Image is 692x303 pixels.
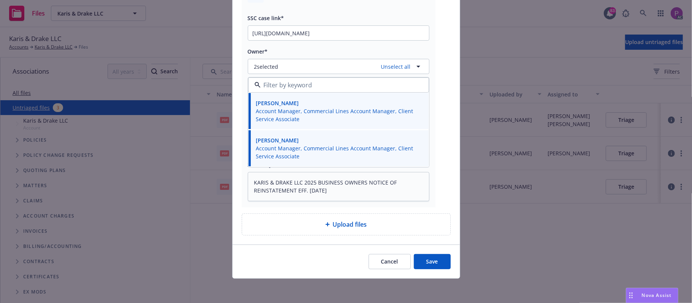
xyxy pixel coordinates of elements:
[378,63,411,71] a: Unselect all
[248,14,284,22] span: SSC case link*
[242,213,451,235] div: Upload files
[369,254,411,269] button: Cancel
[248,172,429,201] textarea: KARIS & DRAKE LLC 2025 BUSINESS OWNERS NOTICE OF REINSTATEMENT EFF. [DATE]
[256,107,420,123] span: Account Manager, Commercial Lines Account Manager, Client Service Associate
[248,26,429,40] input: Copy ssc case link here...
[248,59,429,74] button: 2selectedUnselect all
[261,80,413,90] input: Filter by keyword
[254,63,279,71] span: 2 selected
[414,254,451,269] button: Save
[256,144,420,160] span: Account Manager, Commercial Lines Account Manager, Client Service Associate
[333,220,367,229] span: Upload files
[248,48,268,55] span: Owner*
[256,137,299,144] strong: [PERSON_NAME]
[256,99,299,107] strong: [PERSON_NAME]
[642,292,672,298] span: Nova Assist
[626,288,678,303] button: Nova Assist
[626,288,636,303] div: Drag to move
